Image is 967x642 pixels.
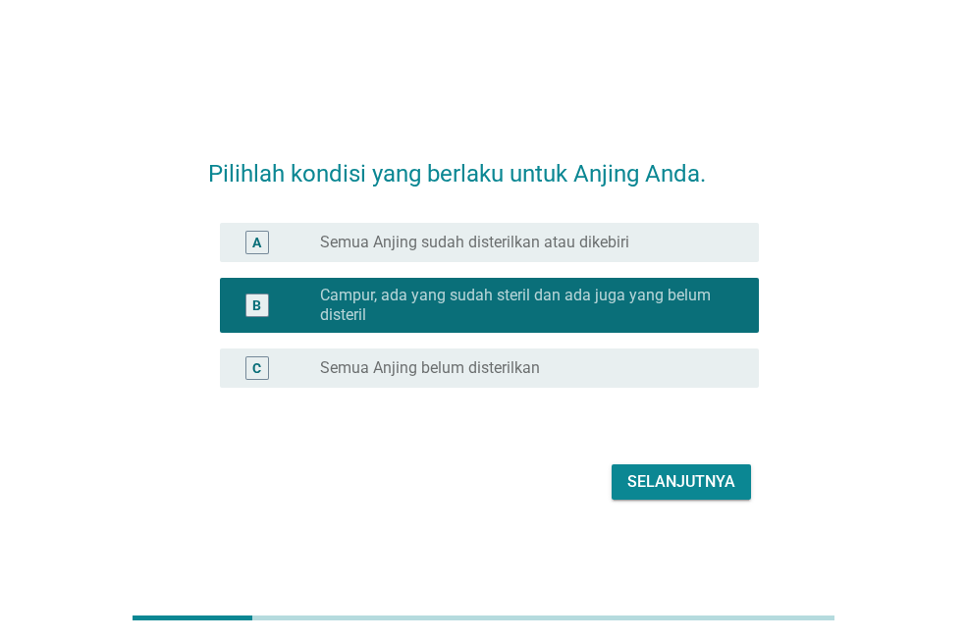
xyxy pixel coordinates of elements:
label: Semua Anjing belum disterilkan [320,358,540,378]
div: A [252,233,261,253]
label: Semua Anjing sudah disterilkan atau dikebiri [320,233,629,252]
div: C [252,358,261,379]
label: Campur, ada yang sudah steril dan ada juga yang belum disteril [320,286,727,325]
div: Selanjutnya [627,470,735,494]
button: Selanjutnya [612,464,751,500]
div: B [252,295,261,316]
h2: Pilihlah kondisi yang berlaku untuk Anjing Anda. [208,136,759,191]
